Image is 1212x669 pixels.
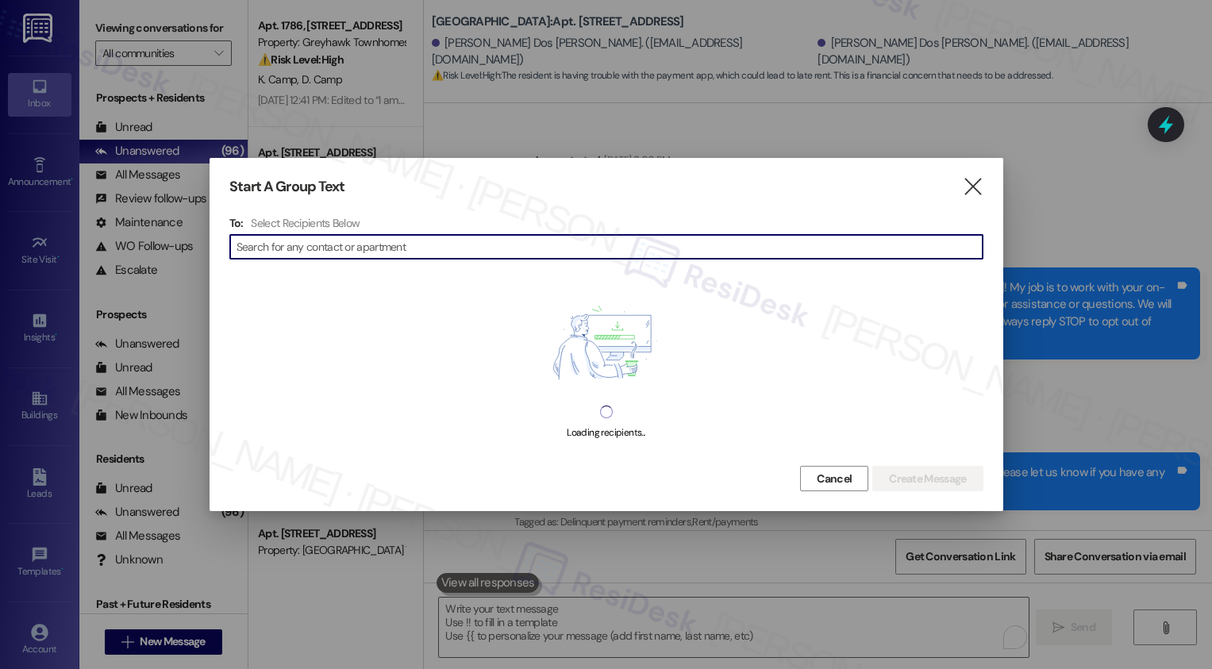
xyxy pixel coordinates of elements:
[229,178,345,196] h3: Start A Group Text
[817,471,852,487] span: Cancel
[567,425,644,441] div: Loading recipients...
[889,471,966,487] span: Create Message
[237,236,983,258] input: Search for any contact or apartment
[962,179,983,195] i: 
[251,216,360,230] h4: Select Recipients Below
[800,466,868,491] button: Cancel
[229,216,244,230] h3: To:
[872,466,983,491] button: Create Message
